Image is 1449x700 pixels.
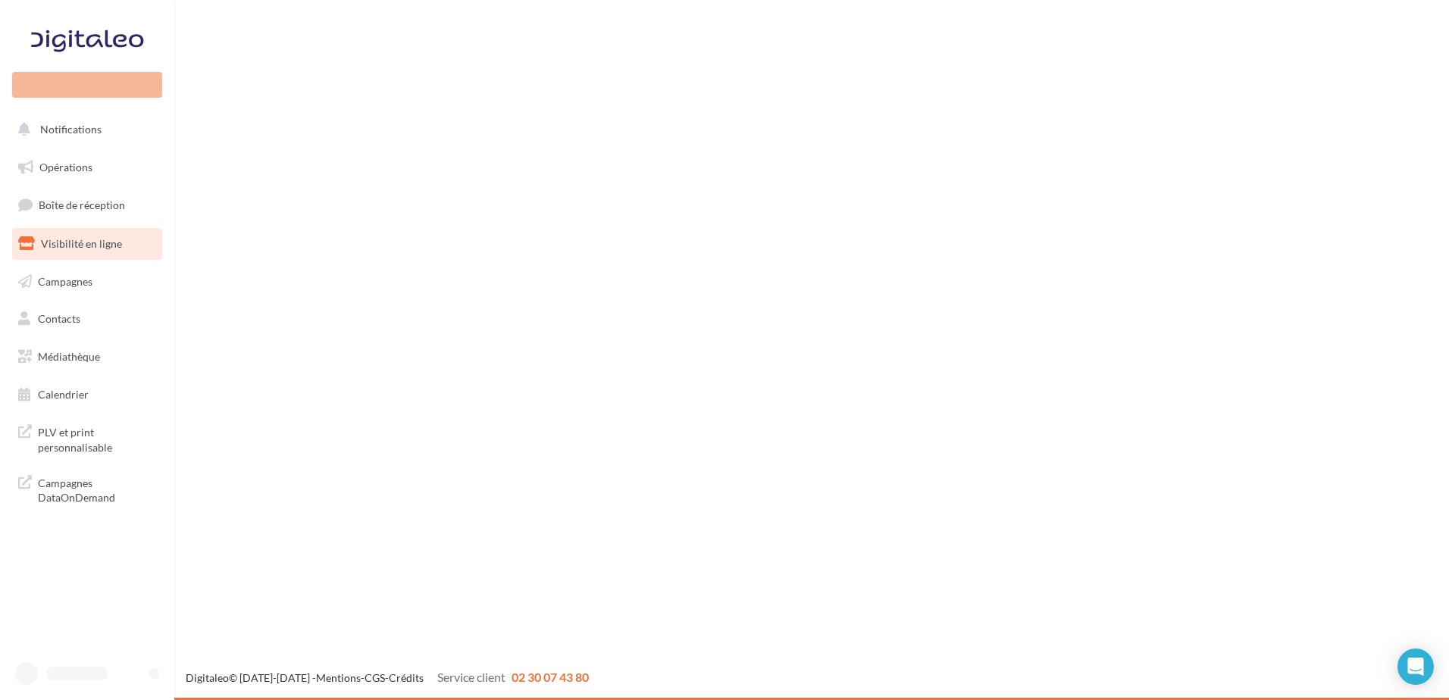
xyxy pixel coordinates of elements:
[9,189,165,221] a: Boîte de réception
[40,123,102,136] span: Notifications
[38,274,92,287] span: Campagnes
[9,341,165,373] a: Médiathèque
[38,350,100,363] span: Médiathèque
[38,388,89,401] span: Calendrier
[437,670,505,684] span: Service client
[186,671,589,684] span: © [DATE]-[DATE] - - -
[9,114,159,145] button: Notifications
[9,266,165,298] a: Campagnes
[41,237,122,250] span: Visibilité en ligne
[12,72,162,98] div: Nouvelle campagne
[512,670,589,684] span: 02 30 07 43 80
[389,671,424,684] a: Crédits
[9,152,165,183] a: Opérations
[39,161,92,173] span: Opérations
[9,303,165,335] a: Contacts
[1397,648,1434,685] div: Open Intercom Messenger
[38,422,156,455] span: PLV et print personnalisable
[9,379,165,411] a: Calendrier
[9,467,165,511] a: Campagnes DataOnDemand
[186,671,229,684] a: Digitaleo
[9,228,165,260] a: Visibilité en ligne
[38,473,156,505] span: Campagnes DataOnDemand
[365,671,385,684] a: CGS
[316,671,361,684] a: Mentions
[39,198,125,211] span: Boîte de réception
[38,312,80,325] span: Contacts
[9,416,165,461] a: PLV et print personnalisable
